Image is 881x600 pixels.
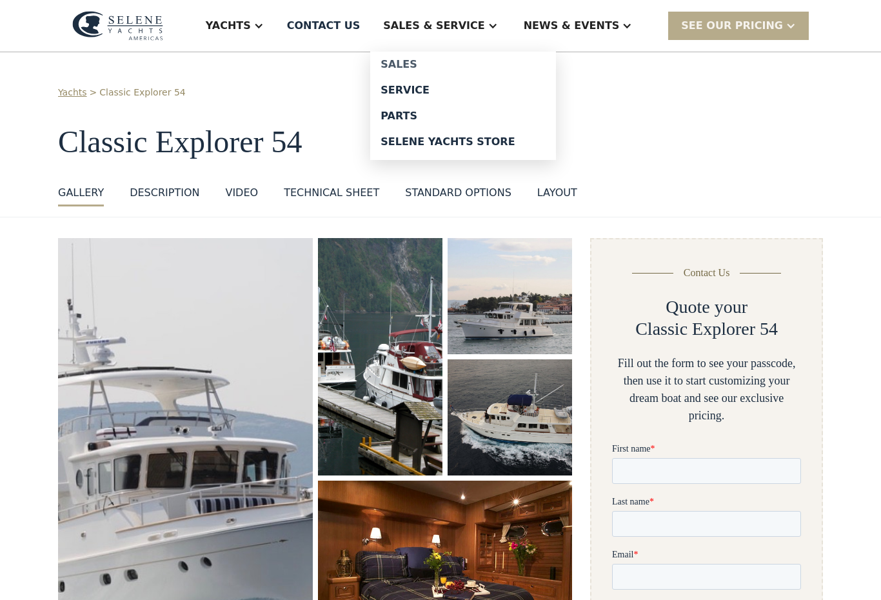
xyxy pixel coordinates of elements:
[130,185,199,201] div: DESCRIPTION
[318,238,442,475] img: 50 foot motor yacht
[666,296,747,318] h2: Quote your
[130,185,199,206] a: DESCRIPTION
[381,85,546,95] div: Service
[448,238,572,354] a: open lightbox
[1,453,186,487] span: Tick the box below to receive occasional updates, exclusive offers, and VIP access via text message.
[1,495,175,518] span: We respect your time - only the good stuff, never spam.
[58,185,104,201] div: GALLERY
[58,86,87,99] a: Yachts
[370,77,556,103] a: Service
[225,185,258,201] div: VIDEO
[284,185,379,206] a: Technical sheet
[3,579,14,589] input: I want to subscribe to your Newsletter.Unsubscribe any time by clicking the link at the bottom of...
[206,18,251,34] div: Yachts
[448,238,572,354] img: 50 foot motor yacht
[383,18,484,34] div: Sales & Service
[3,539,177,560] span: Reply STOP to unsubscribe at any time.
[537,185,577,206] a: layout
[405,185,511,206] a: standard options
[684,265,730,281] div: Contact Us
[635,318,778,340] h2: Classic Explorer 54
[370,103,556,129] a: Parts
[58,125,823,159] h1: Classic Explorer 54
[448,359,572,475] a: open lightbox
[381,111,546,121] div: Parts
[284,185,379,201] div: Technical sheet
[524,18,620,34] div: News & EVENTS
[681,18,783,34] div: SEE Our Pricing
[72,11,163,41] img: logo
[405,185,511,201] div: standard options
[381,137,546,147] div: Selene Yachts Store
[287,18,361,34] div: Contact US
[668,12,809,39] div: SEE Our Pricing
[612,355,801,425] div: Fill out the form to see your passcode, then use it to start customizing your dream boat and see ...
[17,539,156,548] strong: Yes, I'd like to receive SMS updates.
[448,359,572,475] img: 50 foot motor yacht
[318,238,442,475] a: open lightbox
[537,185,577,201] div: layout
[381,59,546,70] div: Sales
[370,52,556,160] nav: Sales & Service
[90,86,97,99] div: >
[3,536,14,546] input: Yes, I'd like to receive SMS updates.Reply STOP to unsubscribe at any time.
[58,185,104,206] a: GALLERY
[225,185,258,206] a: VIDEO
[370,129,556,155] a: Selene Yachts Store
[370,52,556,77] a: Sales
[99,86,185,99] a: Classic Explorer 54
